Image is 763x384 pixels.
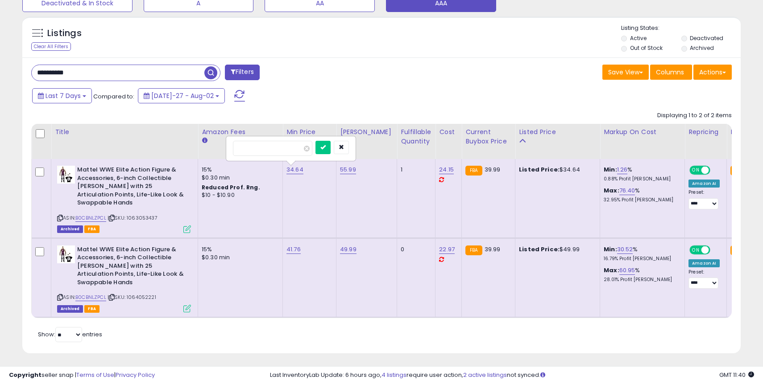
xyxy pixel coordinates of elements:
[286,245,301,254] a: 41.76
[439,245,455,254] a: 22.97
[619,266,635,275] a: 60.95
[604,166,678,182] div: %
[151,91,214,100] span: [DATE]-27 - Aug-02
[31,42,71,51] div: Clear All Filters
[340,245,357,254] a: 49.99
[57,225,83,233] span: Listings that have been deleted from Seller Central
[730,245,747,255] small: FBA
[604,186,619,195] b: Max:
[340,127,393,137] div: [PERSON_NAME]
[604,197,678,203] p: 32.95% Profit [PERSON_NAME]
[57,245,75,263] img: 41Dfb-dswuL._SL40_.jpg
[617,245,633,254] a: 30.52
[401,166,428,174] div: 1
[465,127,511,146] div: Current Buybox Price
[519,165,560,174] b: Listed Price:
[401,127,431,146] div: Fulfillable Quantity
[630,34,647,42] label: Active
[84,225,100,233] span: FBA
[604,187,678,203] div: %
[465,166,482,176] small: FBA
[202,192,276,199] div: $10 - $10.90
[463,371,507,379] a: 2 active listings
[401,245,428,253] div: 0
[38,330,102,339] span: Show: entries
[286,127,332,137] div: Min Price
[286,165,303,174] a: 34.64
[76,371,114,379] a: Terms of Use
[621,24,740,33] p: Listing States:
[75,214,106,222] a: B0CBNLZPCL
[604,266,678,283] div: %
[690,34,723,42] label: Deactivated
[604,176,678,182] p: 0.88% Profit [PERSON_NAME]
[650,65,692,80] button: Columns
[604,245,617,253] b: Min:
[688,127,723,137] div: Repricing
[47,27,82,40] h5: Listings
[46,91,81,100] span: Last 7 Days
[519,245,560,253] b: Listed Price:
[77,245,186,289] b: Mattel WWE Elite Action Figure & Accessories, 6-inch Collectible [PERSON_NAME] with 25 Articulati...
[93,92,134,101] span: Compared to:
[439,127,458,137] div: Cost
[485,245,501,253] span: 39.99
[75,294,106,301] a: B0CBNLZPCL
[688,269,720,289] div: Preset:
[688,180,720,188] div: Amazon AI
[656,68,684,77] span: Columns
[202,127,279,137] div: Amazon Fees
[693,65,732,80] button: Actions
[57,305,83,313] span: Listings that have been deleted from Seller Central
[719,371,754,379] span: 2025-08-11 11:40 GMT
[202,245,276,253] div: 15%
[270,371,755,380] div: Last InventoryLab Update: 6 hours ago, require user action, not synced.
[657,111,732,120] div: Displaying 1 to 2 of 2 items
[439,165,454,174] a: 24.15
[690,167,701,174] span: ON
[340,165,356,174] a: 55.99
[604,266,619,274] b: Max:
[57,166,75,184] img: 41Dfb-dswuL._SL40_.jpg
[602,65,649,80] button: Save View
[617,165,628,174] a: 1.26
[709,167,723,174] span: OFF
[485,165,501,174] span: 39.99
[730,166,747,176] small: FBA
[108,214,158,221] span: | SKU: 1063053437
[604,256,678,262] p: 16.79% Profit [PERSON_NAME]
[519,166,593,174] div: $34.64
[138,88,225,103] button: [DATE]-27 - Aug-02
[202,166,276,174] div: 15%
[57,245,191,311] div: ASIN:
[9,371,155,380] div: seller snap | |
[202,174,276,182] div: $0.30 min
[9,371,41,379] strong: Copyright
[604,165,617,174] b: Min:
[630,44,663,52] label: Out of Stock
[690,246,701,253] span: ON
[600,124,685,159] th: The percentage added to the cost of goods (COGS) that forms the calculator for Min & Max prices.
[604,245,678,262] div: %
[465,245,482,255] small: FBA
[519,245,593,253] div: $49.99
[57,166,191,232] div: ASIN:
[619,186,635,195] a: 76.40
[519,127,596,137] div: Listed Price
[32,88,92,103] button: Last 7 Days
[604,127,681,137] div: Markup on Cost
[709,246,723,253] span: OFF
[381,371,406,379] a: 4 listings
[690,44,714,52] label: Archived
[55,127,194,137] div: Title
[116,371,155,379] a: Privacy Policy
[202,253,276,261] div: $0.30 min
[77,166,186,209] b: Mattel WWE Elite Action Figure & Accessories, 6-inch Collectible [PERSON_NAME] with 25 Articulati...
[225,65,260,80] button: Filters
[604,277,678,283] p: 28.01% Profit [PERSON_NAME]
[202,184,260,191] b: Reduced Prof. Rng.
[84,305,100,313] span: FBA
[202,137,207,145] small: Amazon Fees.
[108,294,156,301] span: | SKU: 1064052221
[688,259,720,267] div: Amazon AI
